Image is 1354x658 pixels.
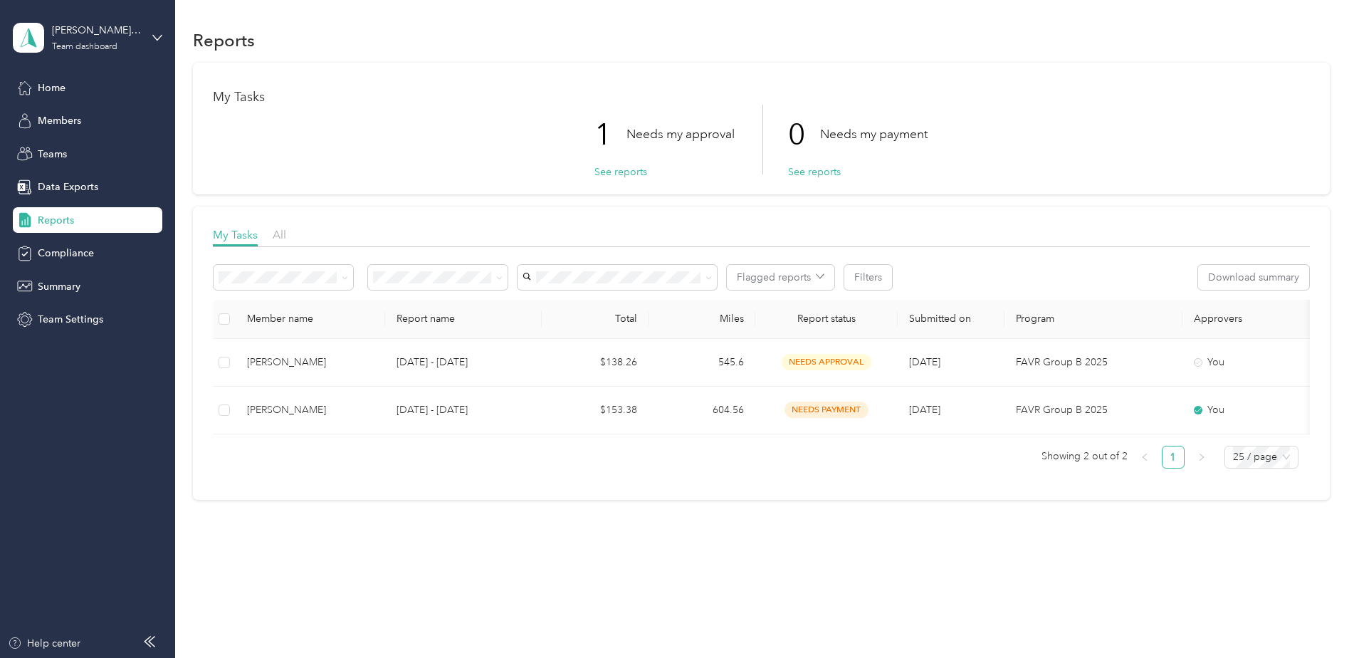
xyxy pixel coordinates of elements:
[236,300,385,339] th: Member name
[38,147,67,162] span: Teams
[1194,402,1313,418] div: You
[1016,402,1171,418] p: FAVR Group B 2025
[1274,578,1354,658] iframe: Everlance-gr Chat Button Frame
[542,387,649,434] td: $153.38
[38,179,98,194] span: Data Exports
[38,213,74,228] span: Reports
[247,313,374,325] div: Member name
[52,43,117,51] div: Team dashboard
[1224,446,1298,469] div: Page Size
[273,228,286,241] span: All
[1004,387,1182,434] td: FAVR Group B 2025
[397,355,530,370] p: [DATE] - [DATE]
[193,33,255,48] h1: Reports
[1182,300,1325,339] th: Approvers
[247,355,374,370] div: [PERSON_NAME]
[1197,453,1206,461] span: right
[213,90,1310,105] h1: My Tasks
[1041,446,1128,467] span: Showing 2 out of 2
[626,125,735,143] p: Needs my approval
[1162,446,1185,469] li: 1
[247,402,374,418] div: [PERSON_NAME]
[1194,355,1313,370] div: You
[1004,339,1182,387] td: FAVR Group B 2025
[1016,355,1171,370] p: FAVR Group B 2025
[1233,446,1290,468] span: 25 / page
[1190,446,1213,469] li: Next Page
[909,404,940,416] span: [DATE]
[727,265,834,290] button: Flagged reports
[788,164,841,179] button: See reports
[38,80,65,95] span: Home
[52,23,141,38] div: [PERSON_NAME][EMAIL_ADDRESS][PERSON_NAME][DOMAIN_NAME]
[594,164,647,179] button: See reports
[844,265,892,290] button: Filters
[1140,453,1149,461] span: left
[38,113,81,128] span: Members
[1198,265,1309,290] button: Download summary
[767,313,886,325] span: Report status
[38,246,94,261] span: Compliance
[397,402,530,418] p: [DATE] - [DATE]
[1004,300,1182,339] th: Program
[782,354,871,370] span: needs approval
[660,313,744,325] div: Miles
[1190,446,1213,469] button: right
[213,228,258,241] span: My Tasks
[1133,446,1156,469] li: Previous Page
[38,312,103,327] span: Team Settings
[8,636,80,651] button: Help center
[788,105,820,164] p: 0
[649,339,755,387] td: 545.6
[594,105,626,164] p: 1
[553,313,637,325] div: Total
[909,356,940,368] span: [DATE]
[898,300,1004,339] th: Submitted on
[784,402,868,418] span: needs payment
[1133,446,1156,469] button: left
[542,339,649,387] td: $138.26
[38,279,80,294] span: Summary
[820,125,928,143] p: Needs my payment
[1163,446,1184,468] a: 1
[649,387,755,434] td: 604.56
[385,300,542,339] th: Report name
